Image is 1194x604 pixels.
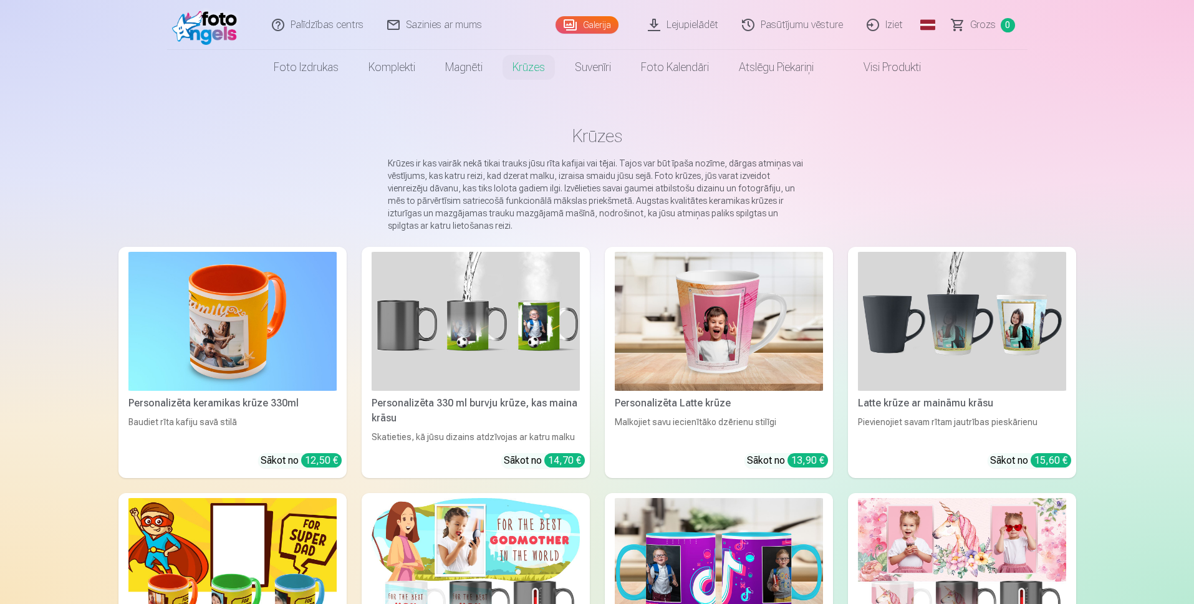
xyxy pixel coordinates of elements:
img: Personalizēta keramikas krūze 330ml [128,252,337,391]
div: 12,50 € [301,453,342,467]
a: Foto izdrukas [259,50,354,85]
a: Latte krūze ar maināmu krāsuLatte krūze ar maināmu krāsuPievienojiet savam rītam jautrības pieskā... [848,247,1076,478]
img: /fa1 [172,5,244,45]
div: Personalizēta keramikas krūze 330ml [123,396,342,411]
a: Personalizēta 330 ml burvju krūze, kas maina krāsuPersonalizēta 330 ml burvju krūze, kas maina kr... [362,247,590,478]
a: Foto kalendāri [626,50,724,85]
span: 0 [1001,18,1015,32]
div: Latte krūze ar maināmu krāsu [853,396,1071,411]
img: Latte krūze ar maināmu krāsu [858,252,1066,391]
img: Personalizēta Latte krūze [615,252,823,391]
div: Sākot no [261,453,342,468]
div: Skatieties, kā jūsu dizains atdzīvojas ar katru malku [367,431,585,443]
div: Sākot no [747,453,828,468]
span: Grozs [970,17,996,32]
h1: Krūzes [128,125,1066,147]
div: Sākot no [990,453,1071,468]
div: 15,60 € [1031,453,1071,467]
a: Personalizēta Latte krūzePersonalizēta Latte krūzeMalkojiet savu iecienītāko dzērienu stilīgiSāko... [605,247,833,478]
a: Atslēgu piekariņi [724,50,829,85]
a: Galerija [556,16,619,34]
img: Personalizēta 330 ml burvju krūze, kas maina krāsu [372,252,580,391]
a: Visi produkti [829,50,936,85]
div: Sākot no [504,453,585,468]
p: Krūzes ir kas vairāk nekā tikai trauks jūsu rīta kafijai vai tējai. Tajos var būt īpaša nozīme, d... [388,157,807,232]
div: 14,70 € [544,453,585,467]
a: Krūzes [498,50,560,85]
div: Malkojiet savu iecienītāko dzērienu stilīgi [610,416,828,443]
a: Komplekti [354,50,430,85]
div: 13,90 € [787,453,828,467]
div: Pievienojiet savam rītam jautrības pieskārienu [853,416,1071,443]
div: Personalizēta 330 ml burvju krūze, kas maina krāsu [367,396,585,426]
div: Personalizēta Latte krūze [610,396,828,411]
div: Baudiet rīta kafiju savā stilā [123,416,342,443]
a: Magnēti [430,50,498,85]
a: Personalizēta keramikas krūze 330mlPersonalizēta keramikas krūze 330mlBaudiet rīta kafiju savā st... [118,247,347,478]
a: Suvenīri [560,50,626,85]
